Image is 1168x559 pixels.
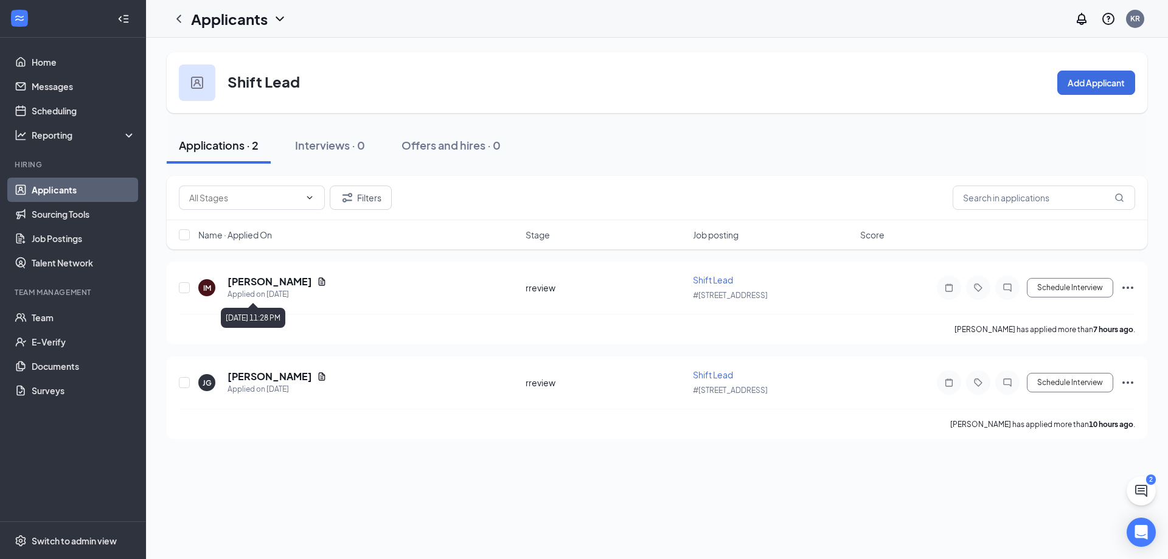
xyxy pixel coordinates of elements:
[13,12,26,24] svg: WorkstreamLogo
[1114,193,1124,203] svg: MagnifyingGlass
[1027,373,1113,392] button: Schedule Interview
[32,178,136,202] a: Applicants
[198,229,272,241] span: Name · Applied On
[117,13,130,25] svg: Collapse
[15,535,27,547] svg: Settings
[1000,283,1015,293] svg: ChatInactive
[32,74,136,99] a: Messages
[1121,280,1135,295] svg: Ellipses
[1057,71,1135,95] button: Add Applicant
[693,369,733,380] span: Shift Lead
[330,186,392,210] button: Filter Filters
[1101,12,1116,26] svg: QuestionInfo
[15,159,133,170] div: Hiring
[295,137,365,153] div: Interviews · 0
[1130,13,1140,24] div: KR
[32,129,136,141] div: Reporting
[191,9,268,29] h1: Applicants
[1093,325,1133,334] b: 7 hours ago
[32,226,136,251] a: Job Postings
[273,12,287,26] svg: ChevronDown
[228,275,312,288] h5: [PERSON_NAME]
[860,229,885,241] span: Score
[32,535,117,547] div: Switch to admin view
[32,99,136,123] a: Scheduling
[1074,12,1089,26] svg: Notifications
[172,12,186,26] svg: ChevronLeft
[1127,476,1156,505] button: ChatActive
[526,229,550,241] span: Stage
[1027,278,1113,297] button: Schedule Interview
[189,191,300,204] input: All Stages
[32,202,136,226] a: Sourcing Tools
[32,378,136,403] a: Surveys
[32,50,136,74] a: Home
[15,129,27,141] svg: Analysis
[317,372,327,381] svg: Document
[401,137,501,153] div: Offers and hires · 0
[693,229,739,241] span: Job posting
[942,283,956,293] svg: Note
[32,354,136,378] a: Documents
[693,274,733,285] span: Shift Lead
[305,193,315,203] svg: ChevronDown
[1134,484,1149,498] svg: ChatActive
[1146,474,1156,485] div: 2
[221,308,285,328] div: [DATE] 11:28 PM
[971,283,985,293] svg: Tag
[1127,518,1156,547] div: Open Intercom Messenger
[1000,378,1015,387] svg: ChatInactive
[526,282,686,294] div: rreview
[317,277,327,286] svg: Document
[15,287,133,297] div: Team Management
[971,378,985,387] svg: Tag
[228,288,327,300] div: Applied on [DATE]
[32,305,136,330] a: Team
[340,190,355,205] svg: Filter
[942,378,956,387] svg: Note
[228,71,300,92] h3: Shift Lead
[1121,375,1135,390] svg: Ellipses
[228,370,312,383] h5: [PERSON_NAME]
[953,186,1135,210] input: Search in applications
[203,283,211,293] div: IM
[526,377,686,389] div: rreview
[954,324,1135,335] p: [PERSON_NAME] has applied more than .
[191,77,203,89] img: user icon
[32,330,136,354] a: E-Verify
[228,383,327,395] div: Applied on [DATE]
[203,378,212,388] div: JG
[693,386,768,395] span: #[STREET_ADDRESS]
[693,291,768,300] span: #[STREET_ADDRESS]
[950,419,1135,429] p: [PERSON_NAME] has applied more than .
[32,251,136,275] a: Talent Network
[179,137,259,153] div: Applications · 2
[1089,420,1133,429] b: 10 hours ago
